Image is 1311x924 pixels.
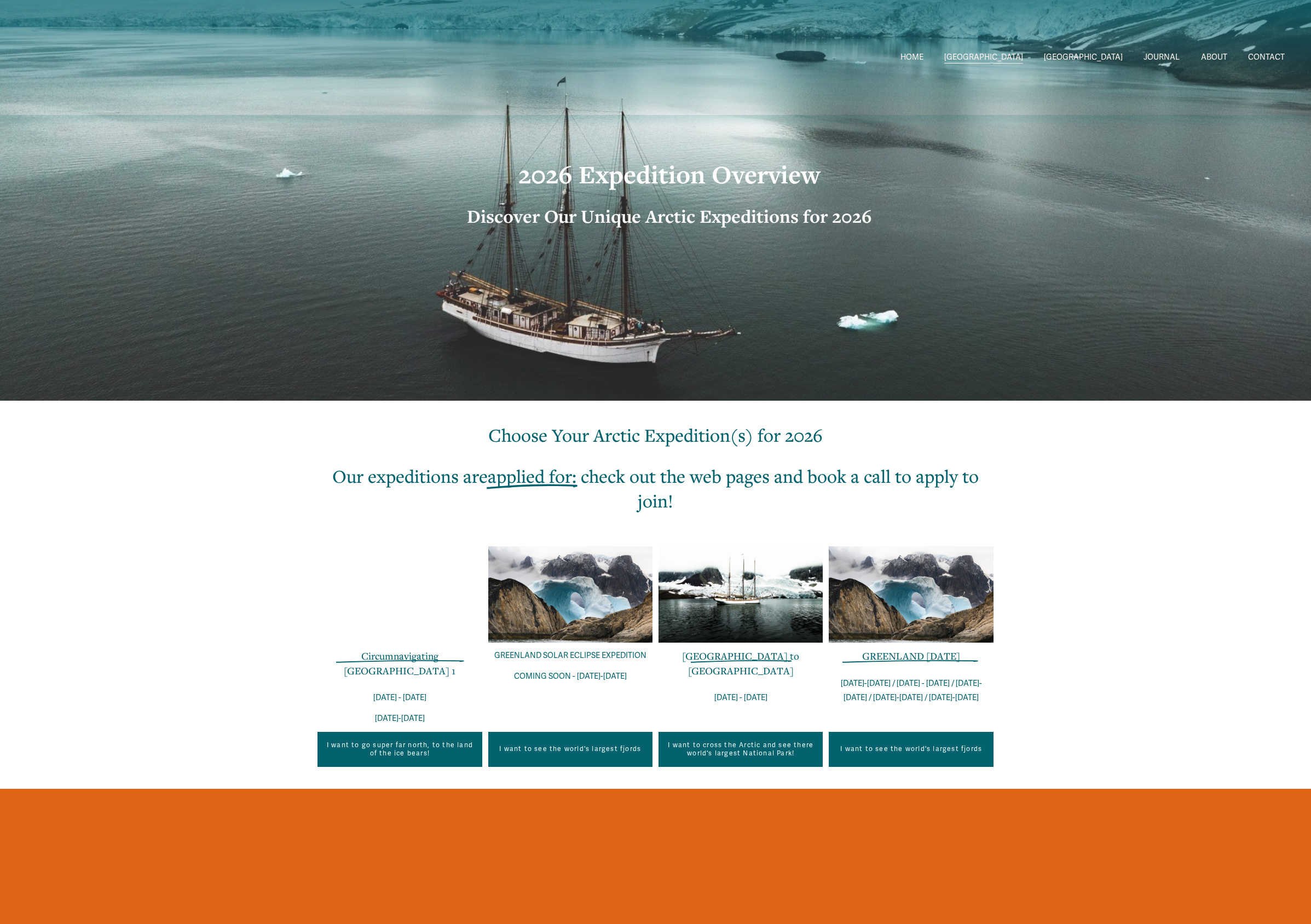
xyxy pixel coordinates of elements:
[944,50,1023,65] span: [GEOGRAPHIC_DATA]
[682,649,799,677] a: [GEOGRAPHIC_DATA] to [GEOGRAPHIC_DATA]
[488,732,652,767] a: I want to see the world's largest fjords
[488,669,652,684] p: COMING SOON - [DATE]-[DATE]
[317,691,482,705] p: [DATE] - [DATE]
[829,732,993,767] a: I want to see the world's largest fjords
[518,158,821,191] strong: 2026 Expedition Overview
[317,732,482,767] a: I want to go super far north, to the land of the ice bears!
[829,677,993,705] p: [DATE]-[DATE] / [DATE] - [DATE] / [DATE]-[DATE] / [DATE]-[DATE] / [DATE]-[DATE]
[1143,50,1180,66] a: JOURNAL
[944,50,1023,66] a: folder dropdown
[344,649,455,677] a: Circumnavigating [GEOGRAPHIC_DATA] 1
[317,423,994,447] h2: Choose Your Arctic Expedition(s) for 2026
[900,50,923,66] a: HOME
[659,691,823,705] p: [DATE] - [DATE]
[317,712,482,726] p: [DATE]-[DATE]
[659,732,823,767] a: I want to cross the Arctic and see there world's largest National Park!
[467,204,872,228] strong: Discover Our Unique Arctic Expeditions for 2026
[488,464,572,488] span: applied for
[1248,50,1285,66] a: CONTACT
[1201,50,1227,66] a: ABOUT
[862,649,960,662] span: GREENLAND [DATE]
[488,649,652,663] p: GREENLAND SOLAR ECLIPSE EXPEDITION
[1044,50,1123,65] span: [GEOGRAPHIC_DATA]
[317,464,994,513] h2: Our expeditions are : check out the web pages and book a call to apply to join!
[1044,50,1123,66] a: folder dropdown
[26,13,115,102] img: Arctic Expeditions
